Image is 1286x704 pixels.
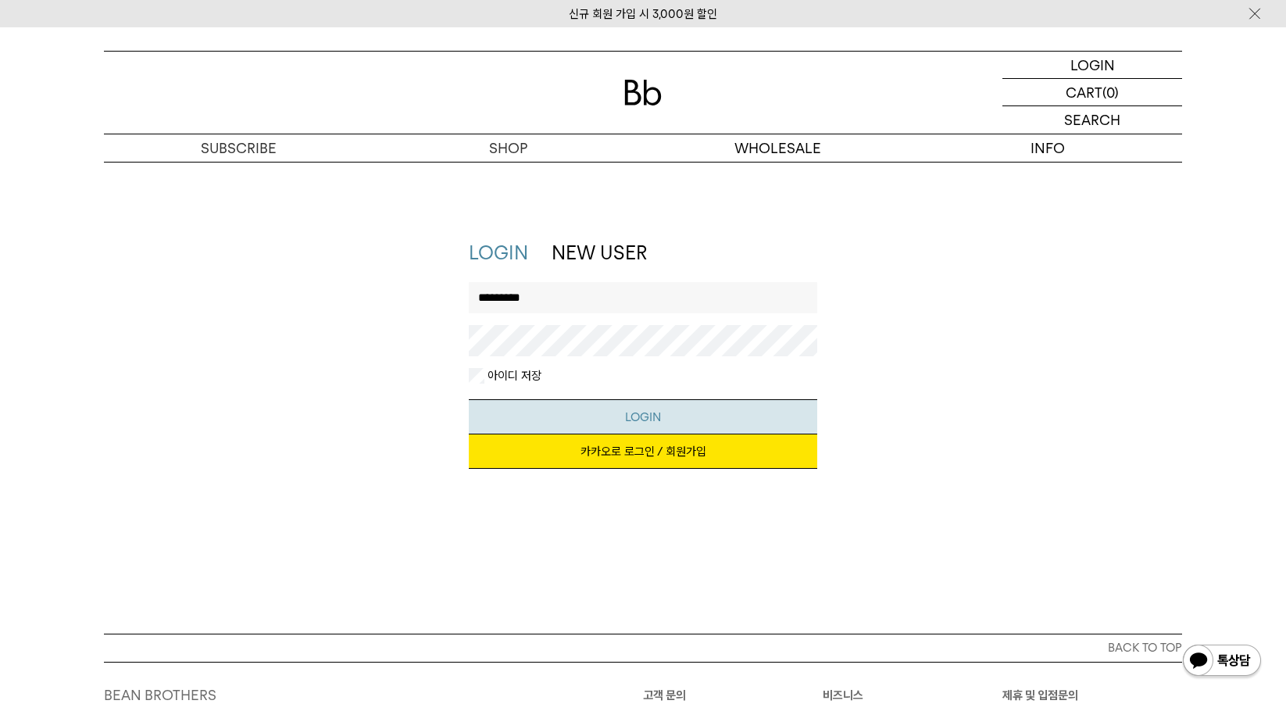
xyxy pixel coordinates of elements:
a: 신규 회원 가입 시 3,000원 할인 [569,7,717,21]
a: LOGIN [1002,52,1182,79]
p: INFO [913,134,1182,162]
a: NEW USER [552,241,647,264]
button: BACK TO TOP [104,634,1182,662]
img: 카카오톡 채널 1:1 채팅 버튼 [1181,643,1263,681]
a: BEAN BROTHERS [104,687,216,703]
a: SUBSCRIBE [104,134,373,162]
a: SHOP [373,134,643,162]
p: CART [1066,79,1102,105]
button: LOGIN [469,399,818,434]
p: WHOLESALE [643,134,913,162]
a: 카카오로 로그인 / 회원가입 [469,434,818,469]
img: 로고 [624,80,662,105]
a: CART (0) [1002,79,1182,106]
label: 아이디 저장 [484,368,541,384]
p: LOGIN [1070,52,1115,78]
p: (0) [1102,79,1119,105]
p: SEARCH [1064,106,1120,134]
a: LOGIN [469,241,528,264]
